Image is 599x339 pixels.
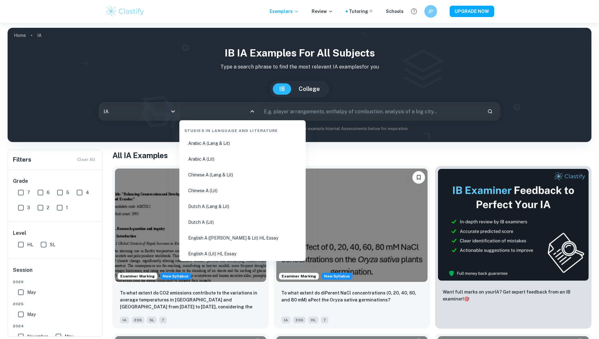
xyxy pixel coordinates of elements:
a: Home [14,31,26,40]
button: Close [248,107,257,116]
button: JP [424,5,437,18]
span: 7 [27,189,30,196]
p: To what extent do CO2 emissions contribute to the variations in average temperatures in Indonesia... [120,289,261,311]
span: IA [281,317,291,324]
p: Exemplars [270,8,299,15]
button: Bookmark [412,171,425,184]
button: IB [273,83,291,95]
a: Tutoring [349,8,373,15]
span: 7 [159,317,167,324]
img: profile cover [8,28,591,142]
span: SL [50,241,55,248]
a: Examiner MarkingStarting from the May 2026 session, the ESS IA requirements have changed. We crea... [112,166,269,329]
button: UPGRADE NOW [450,6,494,17]
span: 7 [321,317,328,324]
span: SL [147,317,157,324]
img: Clastify logo [105,5,145,18]
span: 1 [66,204,68,211]
h6: Filters [13,155,31,164]
div: Starting from the May 2026 session, the ESS IA requirements have changed. We created this exempla... [160,273,191,280]
p: Review [312,8,333,15]
li: Arabic A (Lit) [182,152,303,166]
a: Schools [386,8,404,15]
img: Thumbnail [438,169,589,281]
span: 5 [66,189,69,196]
span: Examiner Marking [279,273,319,279]
p: Want full marks on your IA ? Get expert feedback from an IB examiner! [443,288,584,302]
span: 3 [27,204,30,211]
h6: Grade [13,177,98,185]
li: Chinese A (Lit) [182,183,303,198]
span: May [27,289,36,296]
img: ESS IA example thumbnail: To what extent do CO2 emissions contribu [115,169,266,282]
h6: JP [427,8,434,15]
li: Chinese A (Lang & Lit) [182,168,303,182]
span: ESS [293,317,306,324]
p: To what extent do diPerent NaCl concentrations (0, 20, 40, 60, and 80 mM) aPect the Oryza sativa ... [281,289,422,303]
input: E.g. player arrangements, enthalpy of combustion, analysis of a big city... [260,103,482,120]
span: 6 [47,189,50,196]
span: IA [120,317,129,324]
a: Examiner MarkingStarting from the May 2026 session, the ESS IA requirements have changed. We crea... [274,166,430,329]
h6: Session [13,266,98,279]
div: IA [99,103,179,120]
button: College [292,83,326,95]
span: 2025 [13,301,98,307]
span: May [27,311,36,318]
span: HL [308,317,318,324]
span: ESS [132,317,144,324]
span: Examiner Marking [118,273,157,279]
span: 🎯 [464,296,469,301]
span: 2 [47,204,49,211]
span: New Syllabus [321,273,352,280]
button: Help and Feedback [409,6,419,17]
img: ESS IA example thumbnail: To what extent do diPerent NaCl concentr [276,169,428,282]
span: HL [27,241,33,248]
h1: All IA Examples [112,150,591,161]
div: Studies in Language and Literature [182,123,303,136]
a: ThumbnailWant full marks on yourIA? Get expert feedback from an IB examiner! [435,166,591,329]
p: IA [37,32,42,39]
span: New Syllabus [160,273,191,280]
li: English A (Lit) HL Essay [182,247,303,261]
li: Arabic A (Lang & Lit) [182,136,303,151]
span: 2026 [13,279,98,285]
li: Dutch A (Lang & Lit) [182,199,303,214]
h1: IB IA examples for all subjects [13,45,586,61]
span: 4 [86,189,89,196]
p: Type a search phrase to find the most relevant IA examples for you [13,63,586,71]
button: Search [485,106,495,117]
div: Starting from the May 2026 session, the ESS IA requirements have changed. We created this exempla... [321,273,352,280]
span: 2024 [13,323,98,329]
h6: Level [13,229,98,237]
li: English A ([PERSON_NAME] & Lit) HL Essay [182,231,303,245]
li: Dutch A (Lit) [182,215,303,229]
p: Not sure what to search for? You can always look through our example Internal Assessments below f... [13,126,586,132]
